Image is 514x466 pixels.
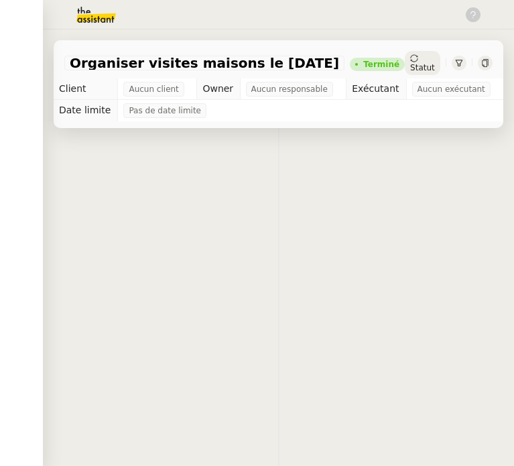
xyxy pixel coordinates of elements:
span: Statut [410,63,435,72]
span: Aucun responsable [251,82,328,96]
div: Terminé [363,60,399,68]
td: Date limite [54,100,118,121]
span: Pas de date limite [129,104,201,117]
td: Exécutant [346,78,406,100]
span: Organiser visites maisons le [DATE] [70,56,339,70]
span: Aucun exécutant [417,82,485,96]
td: Owner [197,78,240,100]
span: Aucun client [129,82,178,96]
td: Client [54,78,118,100]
